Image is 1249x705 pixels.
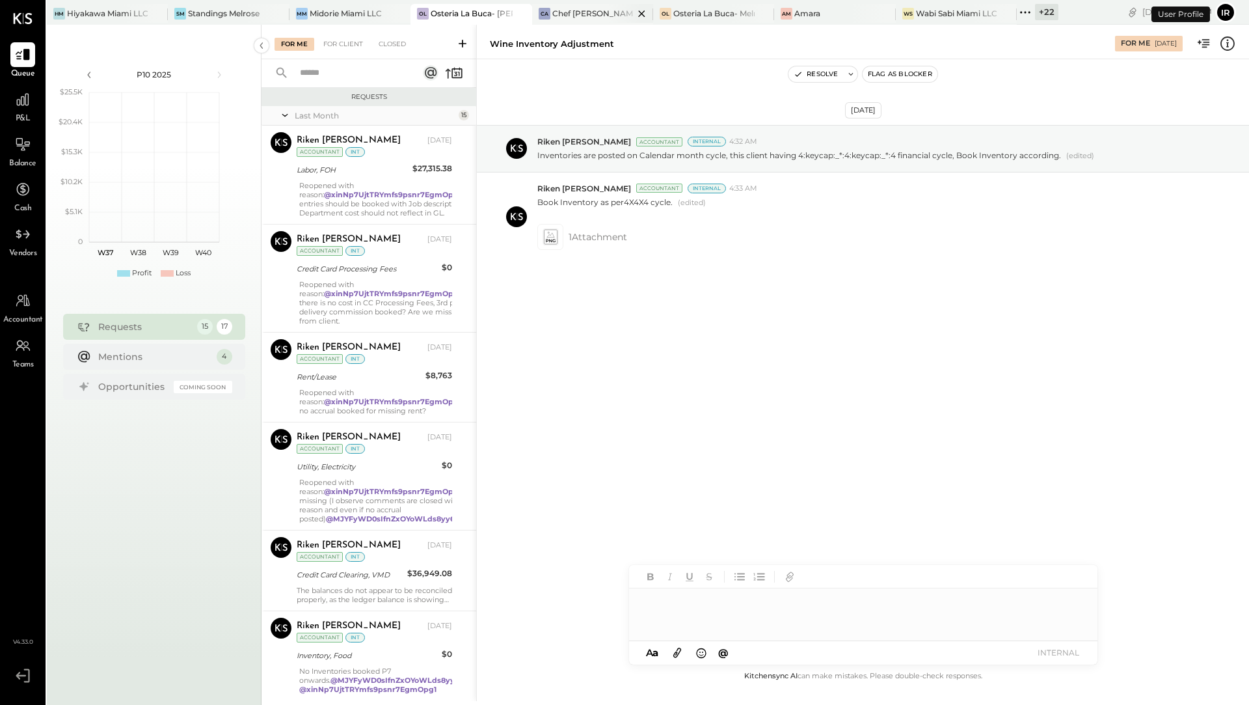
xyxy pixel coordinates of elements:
[372,38,412,51] div: Closed
[297,649,438,662] div: Inventory, Food
[67,8,148,19] div: Hiyakawa Miami LLC
[569,224,627,250] span: 1 Attachment
[297,539,401,552] div: Riken [PERSON_NAME]
[197,319,213,335] div: 15
[729,137,757,147] span: 4:32 AM
[417,8,429,20] div: OL
[537,136,631,147] span: Riken [PERSON_NAME]
[1,288,45,326] a: Accountant
[537,150,1061,161] p: Inventories are posted on Calendar month cycle, this client having 4:keycap:_*:4:keycap:_*:4 fina...
[442,648,452,661] div: $0
[11,68,35,80] span: Queue
[781,8,792,20] div: Am
[1,132,45,170] a: Balance
[1,177,45,215] a: Cash
[1142,6,1212,18] div: [DATE]
[297,262,438,275] div: Credit Card Processing Fees
[642,646,663,660] button: Aa
[176,268,191,279] div: Loss
[299,181,485,217] div: Reopened with reason: Payroll entries should be booked with Job description - GL, Department cost...
[60,177,83,186] text: $10.2K
[345,633,365,643] div: int
[678,198,706,219] span: (edited)
[297,370,422,383] div: Rent/Lease
[99,69,209,80] div: P10 2025
[673,8,755,19] div: Osteria La Buca- Melrose
[297,586,452,604] div: The balances do not appear to be reconciled properly, as the ledger balance is showing an underva...
[490,38,614,50] div: Wine Inventory Adjustment
[781,568,798,585] button: Add URL
[297,354,343,364] div: Accountant
[129,248,146,257] text: W38
[1121,38,1150,49] div: For Me
[642,568,659,585] button: Bold
[660,8,671,20] div: OL
[1155,39,1177,48] div: [DATE]
[297,341,401,354] div: Riken [PERSON_NAME]
[442,459,452,472] div: $0
[845,102,881,118] div: [DATE]
[662,568,678,585] button: Italic
[442,261,452,274] div: $0
[459,110,469,120] div: 15
[539,8,550,20] div: CA
[345,444,365,454] div: int
[59,117,83,126] text: $20.4K
[174,381,232,393] div: Coming Soon
[297,163,409,176] div: Labor, FOH
[431,8,512,19] div: Osteria La Buca- [PERSON_NAME][GEOGRAPHIC_DATA]
[297,552,343,562] div: Accountant
[681,568,698,585] button: Underline
[297,444,343,454] div: Accountant
[427,135,452,146] div: [DATE]
[1,333,45,371] a: Teams
[427,432,452,443] div: [DATE]
[407,567,452,580] div: $36,949.08
[299,667,474,694] div: No Inventories booked P7 onwards.
[299,388,477,415] div: Reopened with reason: Why no accrual booked for missing rent?
[295,110,455,121] div: Last Month
[1126,5,1139,19] div: copy link
[863,66,937,82] button: Flag as Blocker
[60,87,83,96] text: $25.5K
[425,369,452,382] div: $8,763
[1,87,45,125] a: P&L
[296,8,308,20] div: MM
[427,234,452,245] div: [DATE]
[688,137,726,146] div: Internal
[636,137,682,146] div: Accountant
[330,676,474,685] strong: @MJYFyWD0sIfnZxOYoWLds8yy6Np2
[1,42,45,80] a: Queue
[297,134,401,147] div: Riken [PERSON_NAME]
[78,237,83,246] text: 0
[9,158,36,170] span: Balance
[53,8,65,20] div: HM
[14,203,31,215] span: Cash
[427,621,452,631] div: [DATE]
[324,190,461,199] strong: @xinNp7UjtTRYmfs9psnr7EgmOpg1
[12,359,34,371] span: Teams
[97,248,113,257] text: W37
[794,8,820,19] div: Amara
[297,568,403,581] div: Credit Card Clearing, VMD
[345,147,365,157] div: int
[751,568,768,585] button: Ordered List
[427,540,452,551] div: [DATE]
[297,620,401,633] div: Riken [PERSON_NAME]
[16,113,31,125] span: P&L
[345,552,365,562] div: int
[98,320,191,333] div: Requests
[297,147,343,157] div: Accountant
[345,354,365,364] div: int
[1,222,45,260] a: Vendors
[688,184,726,193] div: Internal
[132,268,152,279] div: Profit
[731,568,748,585] button: Unordered List
[324,397,461,406] strong: @xinNp7UjtTRYmfs9psnr7EgmOpg1
[9,248,37,260] span: Vendors
[714,644,732,661] button: @
[61,147,83,156] text: $15.3K
[636,184,682,193] div: Accountant
[98,380,167,393] div: Opportunities
[427,342,452,353] div: [DATE]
